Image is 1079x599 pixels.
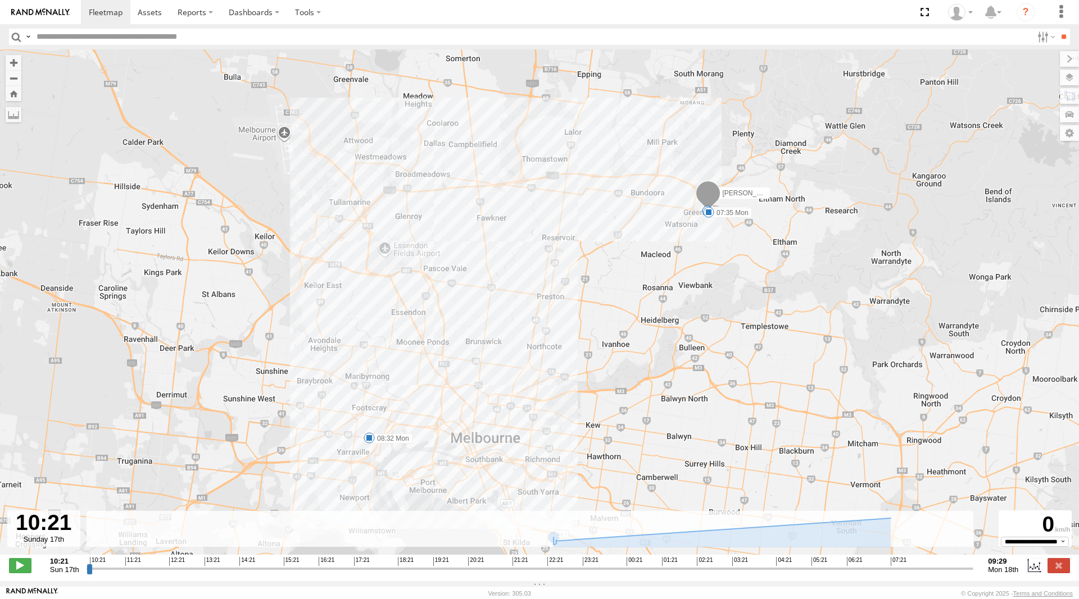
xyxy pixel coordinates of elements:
[6,86,21,101] button: Zoom Home
[398,557,414,566] span: 18:21
[6,588,58,599] a: Visit our Website
[811,557,827,566] span: 05:21
[6,107,21,122] label: Measure
[50,557,79,565] strong: 10:21
[513,557,528,566] span: 21:21
[547,557,563,566] span: 22:21
[50,565,79,574] span: Sun 17th Aug 2025
[1000,512,1070,537] div: 0
[24,29,33,45] label: Search Query
[1060,125,1079,141] label: Map Settings
[125,557,141,566] span: 11:21
[944,4,977,21] div: Bruce Swift
[1017,3,1035,21] i: ?
[6,70,21,86] button: Zoom out
[239,557,255,566] span: 14:21
[732,557,748,566] span: 03:21
[468,557,484,566] span: 20:21
[697,557,713,566] span: 02:21
[961,590,1073,597] div: © Copyright 2025 -
[891,557,906,566] span: 07:21
[354,557,370,566] span: 17:21
[433,557,449,566] span: 19:21
[1033,29,1057,45] label: Search Filter Options
[1013,590,1073,597] a: Terms and Conditions
[708,207,750,217] label: 22:40 Sun
[205,557,220,566] span: 13:21
[709,208,752,218] label: 07:35 Mon
[988,565,1018,574] span: Mon 18th Aug 2025
[488,590,531,597] div: Version: 305.03
[284,557,300,566] span: 15:21
[723,189,778,197] span: [PERSON_NAME]
[776,557,792,566] span: 04:21
[369,433,412,443] label: 08:32 Mon
[583,557,599,566] span: 23:21
[319,557,334,566] span: 16:21
[6,55,21,70] button: Zoom in
[662,557,678,566] span: 01:21
[9,558,31,573] label: Play/Stop
[90,557,106,566] span: 10:21
[169,557,185,566] span: 12:21
[627,557,642,566] span: 00:21
[11,8,70,16] img: rand-logo.svg
[1048,558,1070,573] label: Close
[988,557,1018,565] strong: 09:29
[847,557,863,566] span: 06:21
